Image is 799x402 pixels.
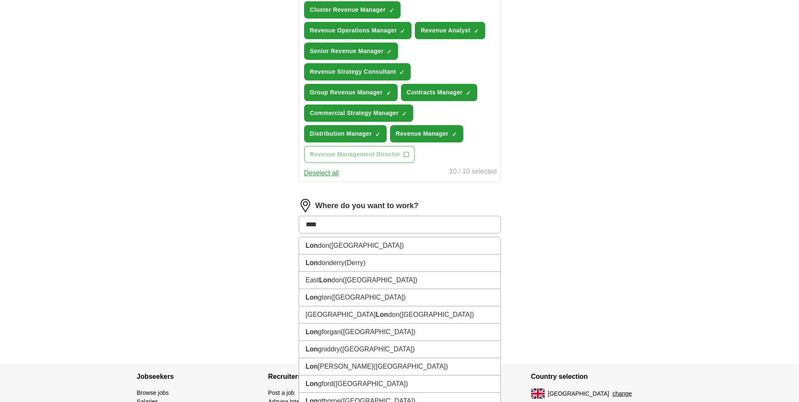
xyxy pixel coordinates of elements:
span: ✓ [452,131,457,138]
span: Senior Revenue Manager [310,47,384,56]
span: ([GEOGRAPHIC_DATA]) [341,328,415,335]
li: gton [299,289,500,306]
button: Revenue Manager✓ [390,125,463,142]
img: location.png [299,199,312,212]
span: ([GEOGRAPHIC_DATA]) [343,276,417,284]
li: gforgan [299,324,500,341]
span: Distribution Manager [310,129,372,138]
button: change [612,389,632,398]
span: ✓ [386,90,391,96]
strong: Lon [306,328,318,335]
li: don [299,237,500,255]
strong: Lon [306,259,318,266]
span: ✓ [402,110,407,117]
button: Group Revenue Manager✓ [304,84,398,101]
button: Cluster Revenue Manager✓ [304,1,401,19]
button: Senior Revenue Manager✓ [304,43,398,60]
strong: Lon [306,294,318,301]
span: ([GEOGRAPHIC_DATA]) [329,242,404,249]
a: Post a job [268,389,294,396]
button: Revenue Management Director [304,146,415,163]
li: East don [299,272,500,289]
span: ([GEOGRAPHIC_DATA]) [333,380,408,387]
strong: Lon [376,311,388,318]
li: gford [299,375,500,393]
li: gniddry [299,341,500,358]
strong: Lon [306,346,318,353]
span: ([GEOGRAPHIC_DATA]) [399,311,474,318]
button: Revenue Strategy Consultant✓ [304,63,411,80]
span: ✓ [474,28,479,35]
button: Commercial Strategy Manager✓ [304,105,414,122]
label: Where do you want to work? [315,200,419,212]
span: ([GEOGRAPHIC_DATA]) [373,363,448,370]
span: Cluster Revenue Manager [310,5,386,14]
span: Group Revenue Manager [310,88,383,97]
span: ✓ [375,131,380,138]
span: Revenue Strategy Consultant [310,67,396,76]
li: [GEOGRAPHIC_DATA] don [299,306,500,324]
span: (Derry) [345,259,366,266]
button: Revenue Operations Manager✓ [304,22,412,39]
div: 10 / 10 selected [449,166,497,178]
span: ([GEOGRAPHIC_DATA]) [331,294,406,301]
li: donderry [299,255,500,272]
button: Contracts Manager✓ [401,84,478,101]
img: UK flag [531,389,545,399]
span: Revenue Management Director [310,150,401,159]
button: Revenue Analyst✓ [415,22,485,39]
strong: Lon [306,363,318,370]
button: Deselect all [304,168,339,178]
span: ✓ [466,90,471,96]
a: Browse jobs [137,389,169,396]
h4: Country selection [531,365,663,389]
strong: Lon [306,380,318,387]
span: ✓ [389,7,394,14]
span: ([GEOGRAPHIC_DATA]) [340,346,414,353]
span: Revenue Operations Manager [310,26,397,35]
strong: Lon [306,242,318,249]
span: Commercial Strategy Manager [310,109,399,118]
li: [PERSON_NAME] [299,358,500,375]
strong: Lon [319,276,331,284]
span: ✓ [399,69,404,76]
span: ✓ [400,28,405,35]
button: Distribution Manager✓ [304,125,387,142]
span: Revenue Analyst [421,26,470,35]
span: Revenue Manager [396,129,449,138]
span: Contracts Manager [407,88,463,97]
span: [GEOGRAPHIC_DATA] [548,389,609,398]
span: ✓ [387,48,392,55]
